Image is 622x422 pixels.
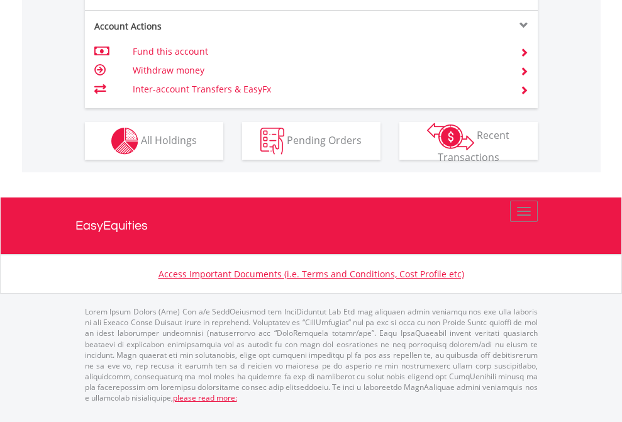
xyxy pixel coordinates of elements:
[158,268,464,280] a: Access Important Documents (i.e. Terms and Conditions, Cost Profile etc)
[173,392,237,403] a: please read more:
[242,122,380,160] button: Pending Orders
[133,42,504,61] td: Fund this account
[85,122,223,160] button: All Holdings
[287,133,362,147] span: Pending Orders
[399,122,538,160] button: Recent Transactions
[427,123,474,150] img: transactions-zar-wht.png
[133,80,504,99] td: Inter-account Transfers & EasyFx
[85,306,538,403] p: Lorem Ipsum Dolors (Ame) Con a/e SeddOeiusmod tem InciDiduntut Lab Etd mag aliquaen admin veniamq...
[111,128,138,155] img: holdings-wht.png
[85,20,311,33] div: Account Actions
[133,61,504,80] td: Withdraw money
[260,128,284,155] img: pending_instructions-wht.png
[141,133,197,147] span: All Holdings
[75,197,547,254] a: EasyEquities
